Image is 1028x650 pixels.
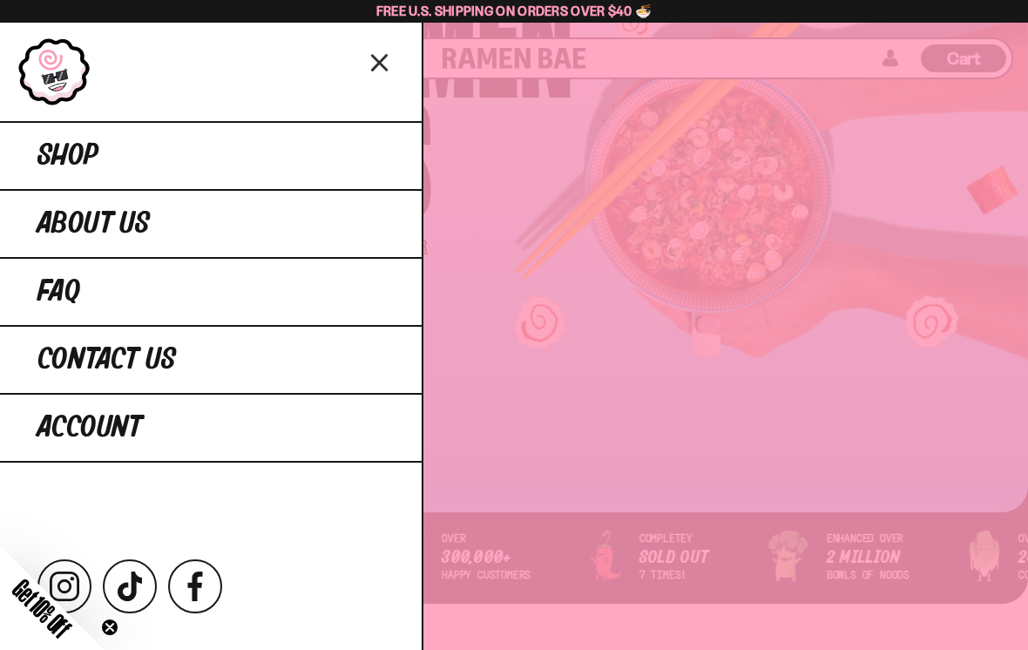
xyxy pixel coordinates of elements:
[37,412,142,443] span: Account
[37,140,98,172] span: Shop
[37,208,150,240] span: About Us
[376,3,653,19] span: Free U.S. Shipping on Orders over $40 🍜
[101,619,118,636] button: Close teaser
[8,574,76,642] span: Get 10% Off
[37,276,80,308] span: FAQ
[37,344,176,376] span: Contact Us
[365,46,396,77] button: Close menu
